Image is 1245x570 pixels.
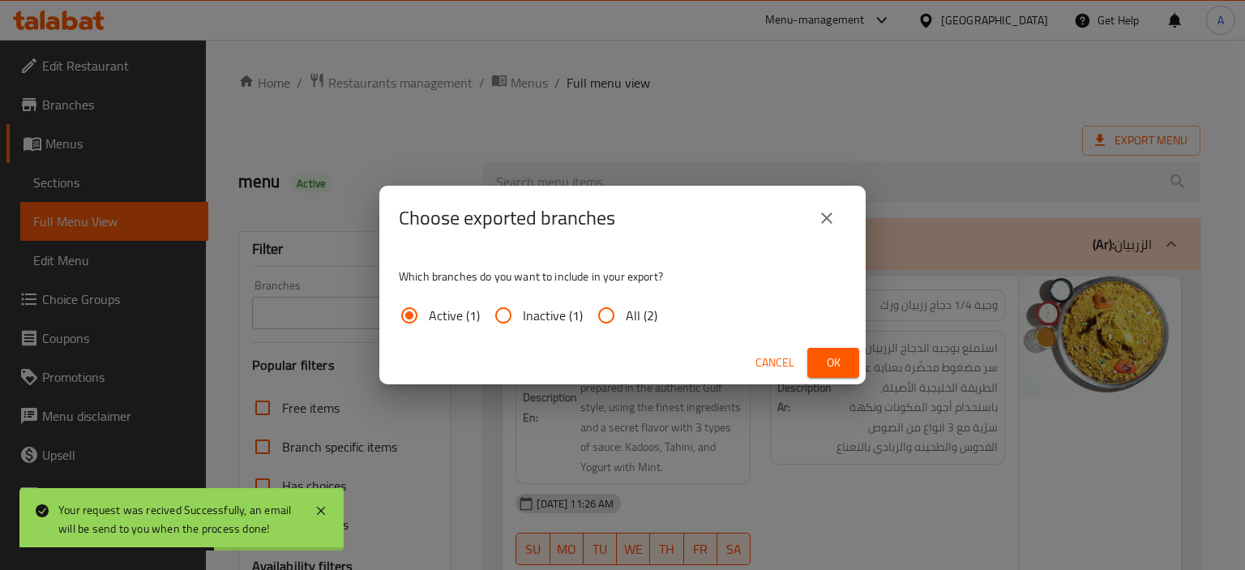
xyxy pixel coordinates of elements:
[807,199,846,238] button: close
[626,306,657,325] span: All (2)
[523,306,583,325] span: Inactive (1)
[807,348,859,378] button: Ok
[749,348,801,378] button: Cancel
[429,306,480,325] span: Active (1)
[399,205,615,231] h2: Choose exported branches
[399,268,846,285] p: Which branches do you want to include in your export?
[820,353,846,373] span: Ok
[58,501,298,538] div: Your request was recived Successfully, an email will be send to you when the process done!
[755,353,794,373] span: Cancel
